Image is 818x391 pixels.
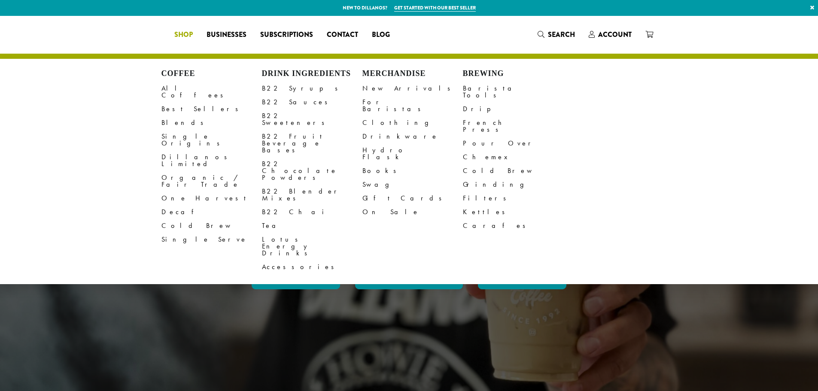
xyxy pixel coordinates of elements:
[463,178,563,191] a: Grinding
[167,28,200,42] a: Shop
[262,260,362,274] a: Accessories
[463,150,563,164] a: Chemex
[161,150,262,171] a: Dillanos Limited
[463,205,563,219] a: Kettles
[262,130,362,157] a: B22 Fruit Beverage Bases
[262,82,362,95] a: B22 Syrups
[262,69,362,79] h4: Drink Ingredients
[161,219,262,233] a: Cold Brew
[598,30,632,39] span: Account
[463,136,563,150] a: Pour Over
[161,205,262,219] a: Decaf
[362,178,463,191] a: Swag
[262,233,362,260] a: Lotus Energy Drinks
[463,82,563,102] a: Barista Tools
[161,171,262,191] a: Organic / Fair Trade
[372,30,390,40] span: Blog
[161,130,262,150] a: Single Origins
[362,69,463,79] h4: Merchandise
[262,109,362,130] a: B22 Sweeteners
[463,116,563,136] a: French Press
[362,191,463,205] a: Gift Cards
[362,116,463,130] a: Clothing
[327,30,358,40] span: Contact
[548,30,575,39] span: Search
[161,82,262,102] a: All Coffees
[362,205,463,219] a: On Sale
[161,69,262,79] h4: Coffee
[161,191,262,205] a: One Harvest
[161,102,262,116] a: Best Sellers
[262,205,362,219] a: B22 Chai
[161,233,262,246] a: Single Serve
[362,95,463,116] a: For Baristas
[260,30,313,40] span: Subscriptions
[161,116,262,130] a: Blends
[362,164,463,178] a: Books
[362,143,463,164] a: Hydro Flask
[362,82,463,95] a: New Arrivals
[174,30,193,40] span: Shop
[463,102,563,116] a: Drip
[463,69,563,79] h4: Brewing
[362,130,463,143] a: Drinkware
[262,95,362,109] a: B22 Sauces
[531,27,582,42] a: Search
[262,185,362,205] a: B22 Blender Mixes
[207,30,246,40] span: Businesses
[262,219,362,233] a: Tea
[463,191,563,205] a: Filters
[394,4,476,12] a: Get started with our best seller
[262,157,362,185] a: B22 Chocolate Powders
[463,219,563,233] a: Carafes
[463,164,563,178] a: Cold Brew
